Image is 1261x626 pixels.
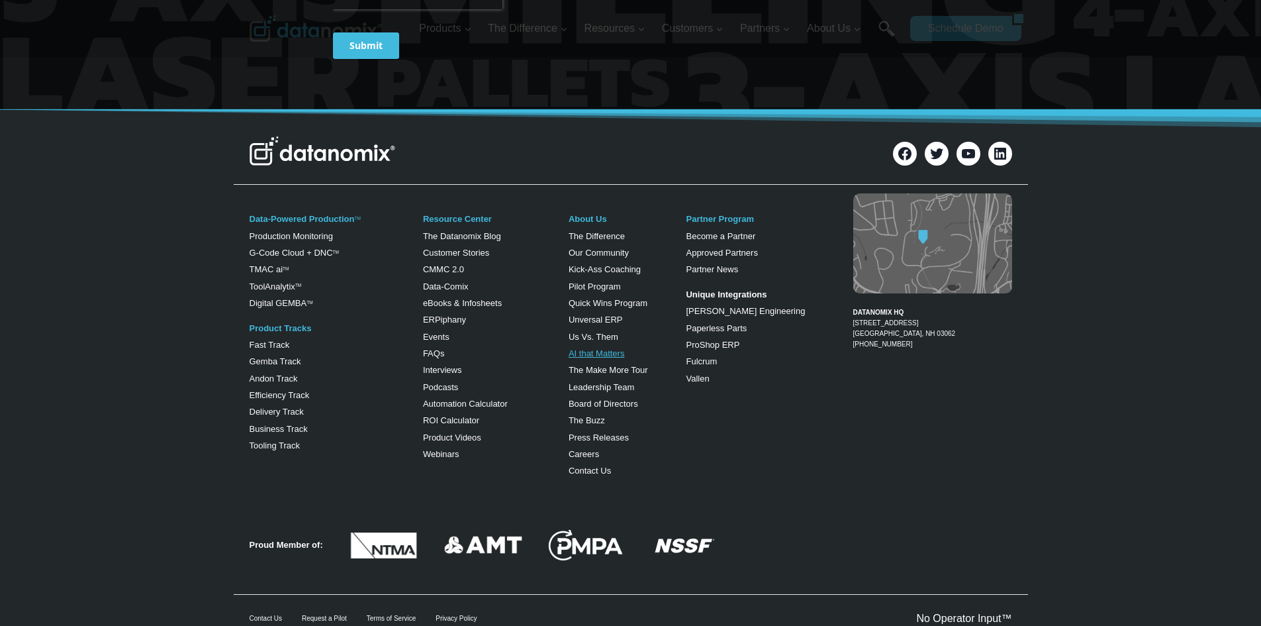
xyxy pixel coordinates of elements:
[250,356,301,366] a: Gemba Track
[569,449,599,459] a: Careers
[295,283,301,287] a: TM
[569,298,647,308] a: Quick Wins Program
[569,248,629,258] a: Our Community
[686,356,717,366] a: Fulcrum
[250,214,355,224] a: Data-Powered Production
[250,231,333,241] a: Production Monitoring
[853,319,956,337] a: [STREET_ADDRESS][GEOGRAPHIC_DATA], NH 03062
[423,415,479,425] a: ROI Calculator
[423,248,489,258] a: Customer Stories
[569,415,605,425] a: The Buzz
[569,433,629,443] a: Press Releases
[423,231,501,241] a: The Datanomix Blog
[423,282,469,291] a: Data-Comix
[423,298,502,308] a: eBooks & Infosheets
[148,295,168,305] a: Terms
[569,399,638,409] a: Board of Directors
[250,323,312,333] a: Product Tracks
[180,295,223,305] a: Privacy Policy
[569,382,635,392] a: Leadership Team
[686,231,755,241] a: Become a Partner
[250,298,313,308] a: Digital GEMBATM
[423,332,449,342] a: Events
[569,315,623,325] a: Unversal ERP
[250,390,310,400] a: Efficiency Track
[686,248,757,258] a: Approved Partners
[423,449,459,459] a: Webinars
[569,332,618,342] a: Us Vs. Them
[250,136,395,166] img: Datanomix Logo
[686,374,709,384] a: Vallen
[250,441,301,450] a: Tooling Track
[250,248,339,258] a: G-Code Cloud + DNCTM
[423,214,492,224] a: Resource Center
[569,231,625,241] a: The Difference
[853,309,904,316] strong: DATANOMIX HQ
[354,216,360,221] a: TM
[853,297,1012,350] figcaption: [PHONE_NUMBER]
[686,323,747,333] a: Paperless Parts
[569,348,625,358] a: AI that Matters
[250,282,295,291] a: ToolAnalytix
[686,306,805,316] a: [PERSON_NAME] Engineering
[423,382,458,392] a: Podcasts
[250,374,298,384] a: Andon Track
[686,289,767,299] strong: Unique Integrations
[686,264,738,274] a: Partner News
[569,365,648,375] a: The Make More Tour
[298,1,340,13] span: Last Name
[423,433,481,443] a: Product Videos
[686,340,739,350] a: ProShop ERP
[853,193,1012,293] img: Datanomix map image
[686,214,754,224] a: Partner Program
[423,348,445,358] a: FAQs
[250,264,289,274] a: TMAC aiTM
[298,164,349,176] span: State/Region
[298,55,357,67] span: Phone number
[569,214,607,224] a: About Us
[306,300,312,305] sup: TM
[569,264,641,274] a: Kick-Ass Coaching
[250,340,290,350] a: Fast Track
[250,407,304,417] a: Delivery Track
[569,466,611,476] a: Contact Us
[569,282,621,291] a: Pilot Program
[423,365,462,375] a: Interviews
[250,424,308,434] a: Business Track
[283,266,289,271] sup: TM
[423,264,464,274] a: CMMC 2.0
[423,399,508,409] a: Automation Calculator
[333,250,339,254] sup: TM
[423,315,466,325] a: ERPiphany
